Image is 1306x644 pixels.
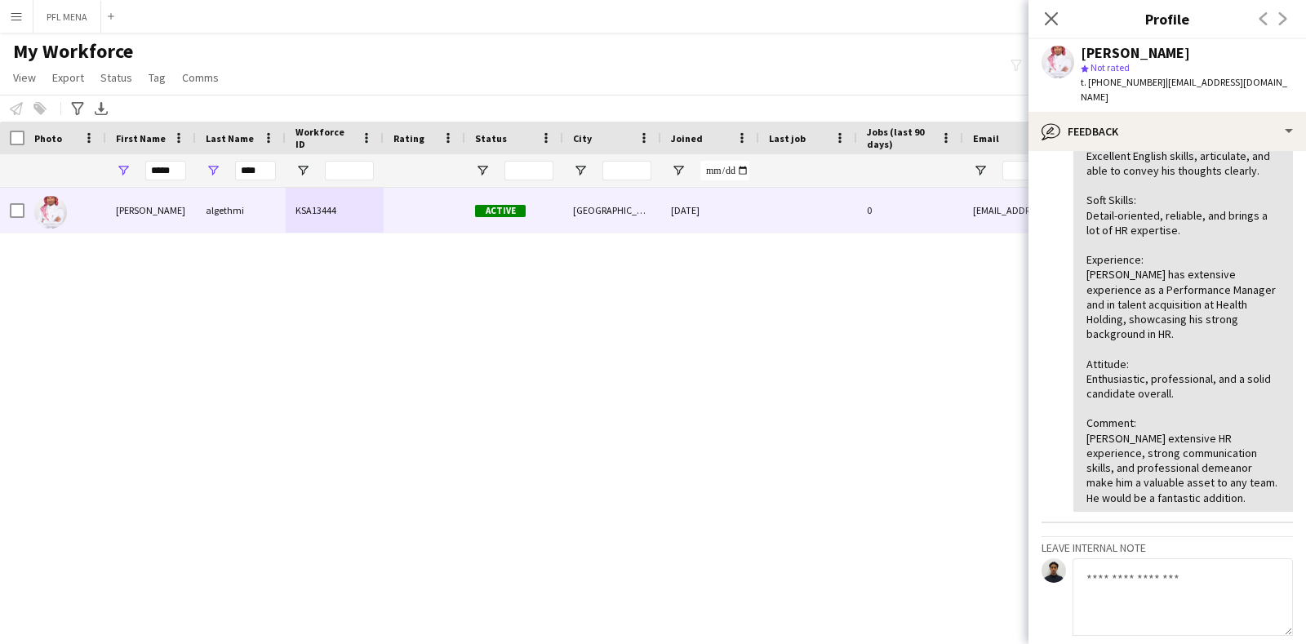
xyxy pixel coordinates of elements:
[33,1,101,33] button: PFL MENA
[573,163,588,178] button: Open Filter Menu
[13,39,133,64] span: My Workforce
[206,132,254,144] span: Last Name
[7,67,42,88] a: View
[769,132,806,144] span: Last job
[116,132,166,144] span: First Name
[142,67,172,88] a: Tag
[145,161,186,180] input: First Name Filter Input
[573,132,592,144] span: City
[1081,46,1190,60] div: [PERSON_NAME]
[94,67,139,88] a: Status
[857,188,963,233] div: 0
[325,161,374,180] input: Workforce ID Filter Input
[34,196,67,229] img: Ahmed algethmi
[175,67,225,88] a: Comms
[671,132,703,144] span: Joined
[34,132,62,144] span: Photo
[46,67,91,88] a: Export
[475,132,507,144] span: Status
[1081,76,1166,88] span: t. [PHONE_NUMBER]
[1002,161,1280,180] input: Email Filter Input
[295,126,354,150] span: Workforce ID
[1091,61,1130,73] span: Not rated
[973,132,999,144] span: Email
[116,163,131,178] button: Open Filter Menu
[13,70,36,85] span: View
[295,163,310,178] button: Open Filter Menu
[196,188,286,233] div: algethmi
[475,205,526,217] span: Active
[504,161,553,180] input: Status Filter Input
[973,163,988,178] button: Open Filter Menu
[1086,74,1280,505] div: Grooming: Very professional appearance and well-groomed. Communication: Excellent English skills,...
[1028,8,1306,29] h3: Profile
[52,70,84,85] span: Export
[182,70,219,85] span: Comms
[563,188,661,233] div: [GEOGRAPHIC_DATA]
[100,70,132,85] span: Status
[1042,540,1293,555] h3: Leave internal note
[867,126,934,150] span: Jobs (last 90 days)
[286,188,384,233] div: KSA13444
[393,132,424,144] span: Rating
[91,99,111,118] app-action-btn: Export XLSX
[106,188,196,233] div: [PERSON_NAME]
[475,163,490,178] button: Open Filter Menu
[235,161,276,180] input: Last Name Filter Input
[206,163,220,178] button: Open Filter Menu
[1028,112,1306,151] div: Feedback
[1081,76,1287,103] span: | [EMAIL_ADDRESS][DOMAIN_NAME]
[700,161,749,180] input: Joined Filter Input
[68,99,87,118] app-action-btn: Advanced filters
[671,163,686,178] button: Open Filter Menu
[661,188,759,233] div: [DATE]
[963,188,1290,233] div: [EMAIL_ADDRESS][DOMAIN_NAME]
[602,161,651,180] input: City Filter Input
[149,70,166,85] span: Tag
